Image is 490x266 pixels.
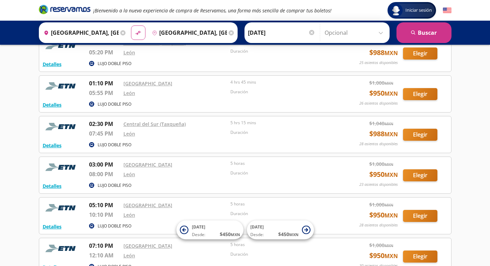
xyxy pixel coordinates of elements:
a: [GEOGRAPHIC_DATA] [123,243,172,249]
span: $ 450 [220,231,240,238]
p: 12:10 AM [89,251,120,259]
span: $ 1,000 [369,160,393,168]
span: $ 1,000 [369,242,393,249]
p: 4 hrs 45 mins [230,79,334,85]
span: $ 1,040 [369,120,393,127]
span: Desde: [250,232,264,238]
span: Iniciar sesión [403,7,435,14]
a: [GEOGRAPHIC_DATA] [123,202,172,209]
button: Detalles [43,142,62,149]
span: Desde: [192,232,205,238]
p: 01:10 PM [89,79,120,87]
p: 05:20 PM [89,48,120,56]
a: Central del Sur (Taxqueña) [123,121,186,127]
p: 05:10 PM [89,201,120,209]
p: 23 asientos disponibles [359,182,398,188]
small: MXN [384,252,398,260]
small: MXN [384,90,398,97]
p: 26 asientos disponibles [359,100,398,106]
img: RESERVAMOS [43,160,80,174]
p: LUJO DOBLE PISO [98,142,131,148]
button: Detalles [43,182,62,190]
span: $ 988 [369,129,398,139]
span: $ 1,000 [369,201,393,208]
button: English [443,6,451,15]
span: $ 950 [369,169,398,180]
p: Duración [230,129,334,136]
button: Detalles [43,223,62,230]
span: $ 988 [369,47,398,58]
em: ¡Bienvenido a la nueva experiencia de compra de Reservamos, una forma más sencilla de comprar tus... [93,7,331,14]
img: RESERVAMOS [43,79,80,93]
p: 03:00 PM [89,160,120,169]
small: MXN [384,162,393,167]
a: León [123,130,135,137]
button: [DATE]Desde:$450MXN [247,221,314,240]
small: MXN [384,81,393,86]
button: Elegir [403,169,437,181]
p: 5 hrs 15 mins [230,120,334,126]
a: [GEOGRAPHIC_DATA] [123,80,172,87]
img: RESERVAMOS [43,242,80,255]
p: Duración [230,251,334,257]
p: 10:10 PM [89,211,120,219]
p: 5 horas [230,160,334,167]
a: León [123,49,135,56]
p: 02:30 PM [89,120,120,128]
p: Duración [230,48,334,54]
p: LUJO DOBLE PISO [98,61,131,67]
a: León [123,252,135,259]
small: MXN [384,121,393,126]
span: $ 950 [369,210,398,220]
small: MXN [231,232,240,237]
button: Elegir [403,88,437,100]
p: 07:45 PM [89,129,120,138]
a: León [123,212,135,218]
small: MXN [289,232,298,237]
span: $ 950 [369,88,398,98]
i: Brand Logo [39,4,90,14]
span: $ 950 [369,251,398,261]
a: León [123,171,135,178]
img: RESERVAMOS [43,201,80,215]
button: Elegir [403,210,437,222]
p: 25 asientos disponibles [359,60,398,66]
input: Elegir Fecha [248,24,315,41]
p: Duración [230,89,334,95]
span: [DATE] [192,224,205,230]
button: Elegir [403,47,437,60]
p: 08:00 PM [89,170,120,178]
img: RESERVAMOS [43,39,80,52]
a: León [123,90,135,96]
button: Buscar [396,22,451,43]
span: $ 1,000 [369,79,393,86]
button: Detalles [43,61,62,68]
p: 07:10 PM [89,242,120,250]
a: Brand Logo [39,4,90,17]
small: MXN [384,212,398,219]
p: LUJO DOBLE PISO [98,182,131,189]
input: Buscar Origen [41,24,119,41]
small: MXN [384,202,393,208]
p: Duración [230,211,334,217]
p: LUJO DOBLE PISO [98,223,131,229]
button: Elegir [403,251,437,263]
a: [GEOGRAPHIC_DATA] [123,161,172,168]
p: 5 horas [230,242,334,248]
p: 05:55 PM [89,89,120,97]
p: 28 asientos disponibles [359,141,398,147]
p: Duración [230,170,334,176]
button: Elegir [403,129,437,141]
p: 5 horas [230,201,334,207]
p: LUJO DOBLE PISO [98,101,131,107]
span: [DATE] [250,224,264,230]
input: Opcional [325,24,386,41]
input: Buscar Destino [149,24,227,41]
img: RESERVAMOS [43,120,80,134]
button: [DATE]Desde:$450MXN [176,221,243,240]
small: MXN [384,243,393,248]
small: MXN [384,171,398,179]
small: MXN [384,49,398,57]
button: Detalles [43,101,62,108]
span: $ 450 [278,231,298,238]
